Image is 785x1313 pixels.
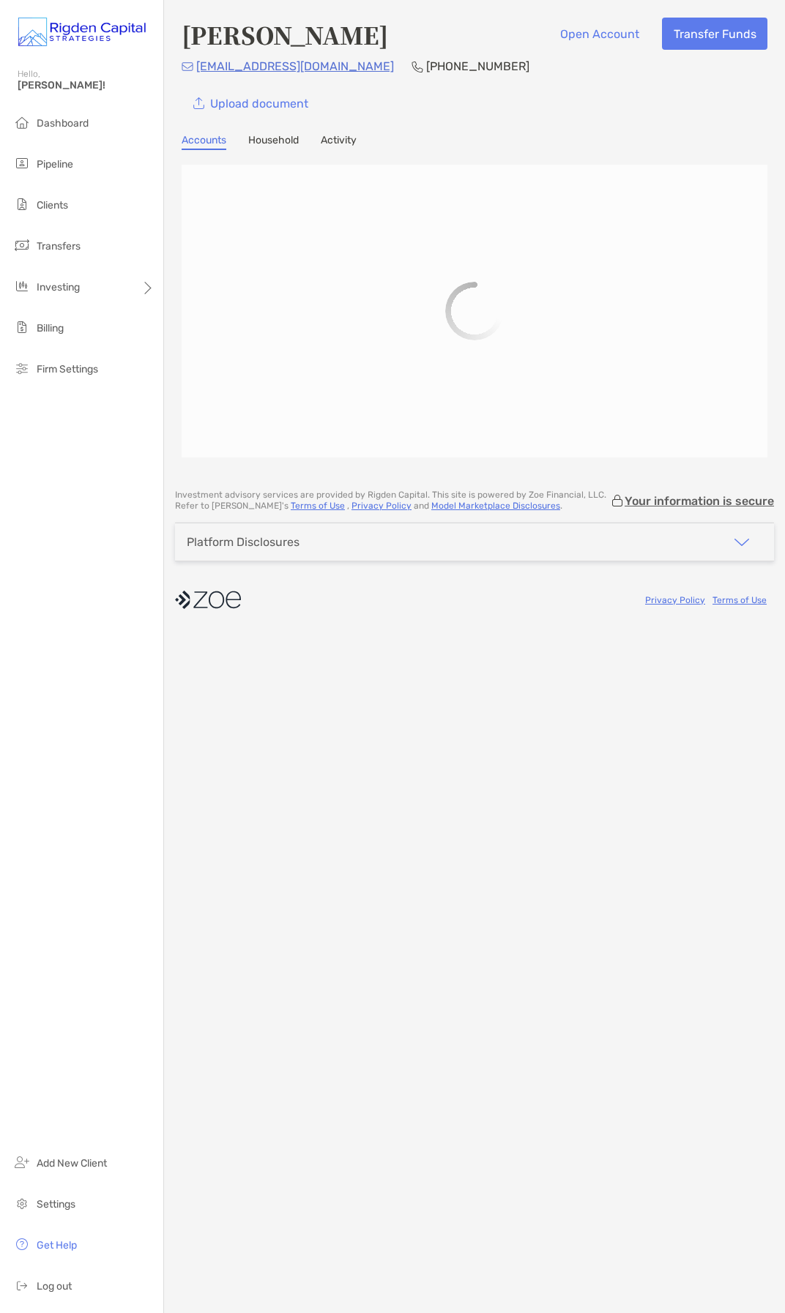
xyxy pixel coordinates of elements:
a: Privacy Policy [351,501,412,511]
a: Terms of Use [291,501,345,511]
img: investing icon [13,277,31,295]
a: Model Marketplace Disclosures [431,501,560,511]
a: Accounts [182,134,226,150]
button: Transfer Funds [662,18,767,50]
img: Email Icon [182,62,193,71]
a: Activity [321,134,357,150]
img: button icon [193,97,204,110]
img: Zoe Logo [18,6,146,59]
img: dashboard icon [13,113,31,131]
p: [PHONE_NUMBER] [426,57,529,75]
img: pipeline icon [13,154,31,172]
img: icon arrow [733,534,751,551]
span: Investing [37,281,80,293]
span: Pipeline [37,158,73,171]
img: transfers icon [13,236,31,254]
img: logout icon [13,1276,31,1294]
img: company logo [175,583,241,616]
span: Firm Settings [37,363,98,375]
a: Terms of Use [713,595,767,605]
span: Billing [37,322,64,334]
img: billing icon [13,318,31,336]
div: Platform Disclosures [187,535,300,549]
img: get-help icon [13,1235,31,1253]
img: Phone Icon [412,61,423,72]
a: Upload document [182,87,319,119]
a: Household [248,134,299,150]
span: Dashboard [37,117,89,130]
span: Log out [37,1280,72,1293]
img: firm-settings icon [13,359,31,377]
p: Investment advisory services are provided by Rigden Capital . This site is powered by Zoe Financi... [175,490,610,512]
img: settings icon [13,1194,31,1212]
a: Privacy Policy [645,595,705,605]
p: [EMAIL_ADDRESS][DOMAIN_NAME] [196,57,394,75]
span: Settings [37,1198,75,1211]
img: clients icon [13,195,31,213]
span: [PERSON_NAME]! [18,79,155,91]
button: Open Account [548,18,650,50]
span: Clients [37,199,68,212]
span: Add New Client [37,1157,107,1170]
span: Transfers [37,240,81,252]
span: Get Help [37,1239,77,1252]
img: add_new_client icon [13,1153,31,1171]
p: Your information is secure [625,494,774,508]
h4: [PERSON_NAME] [182,18,388,51]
